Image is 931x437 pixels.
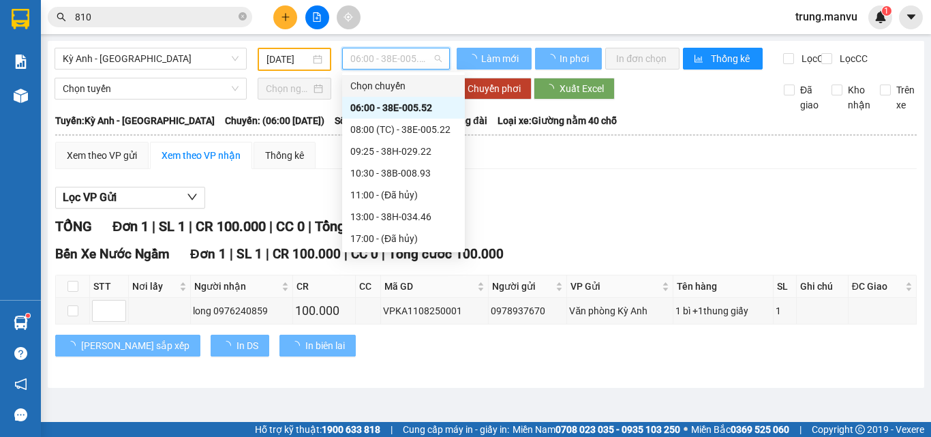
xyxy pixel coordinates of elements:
[694,54,705,65] span: bar-chart
[81,338,189,353] span: [PERSON_NAME] sắp xếp
[795,82,824,112] span: Đã giao
[265,148,304,163] div: Thống kê
[344,12,353,22] span: aim
[159,218,185,235] span: SL 1
[281,12,290,22] span: plus
[546,54,558,63] span: loading
[457,78,532,100] button: Chuyển phơi
[344,246,348,262] span: |
[384,279,474,294] span: Mã GD
[335,113,410,128] span: Số xe: 38E-005.52
[290,341,305,350] span: loading
[14,408,27,421] span: message
[834,51,870,66] span: Lọc CC
[55,246,170,262] span: Bến Xe Nước Ngầm
[322,424,380,435] strong: 1900 633 818
[350,122,457,137] div: 08:00 (TC) - 38E-005.22
[90,275,129,298] th: STT
[55,115,215,126] b: Tuyến: Kỳ Anh - [GEOGRAPHIC_DATA]
[55,335,200,357] button: [PERSON_NAME] sắp xếp
[797,275,849,298] th: Ghi chú
[222,341,236,350] span: loading
[683,48,763,70] button: bar-chartThống kê
[236,246,262,262] span: SL 1
[388,246,504,262] span: Tổng cước 100.000
[162,148,241,163] div: Xem theo VP nhận
[796,51,831,66] span: Lọc CR
[605,48,680,70] button: In đơn chọn
[874,11,887,23] img: icon-new-feature
[14,316,28,330] img: warehouse-icon
[26,314,30,318] sup: 1
[350,100,457,115] div: 06:00 - 38E-005.52
[66,341,81,350] span: loading
[905,11,917,23] span: caret-down
[555,424,680,435] strong: 0708 023 035 - 0935 103 250
[899,5,923,29] button: caret-down
[569,303,671,318] div: Văn phòng Kỳ Anh
[421,113,487,128] span: Tài xế: Tổng đài
[774,275,797,298] th: SL
[14,378,27,391] span: notification
[63,48,239,69] span: Kỳ Anh - Hà Nội
[14,89,28,103] img: warehouse-icon
[12,9,29,29] img: logo-vxr
[305,5,329,29] button: file-add
[567,298,673,325] td: Văn phòng Kỳ Anh
[305,338,345,353] span: In biên lai
[132,279,177,294] span: Nơi lấy
[273,246,341,262] span: CR 100.000
[491,303,564,318] div: 0978937670
[187,192,198,202] span: down
[891,82,920,112] span: Trên xe
[279,335,356,357] button: In biên lai
[403,422,509,437] span: Cung cấp máy in - giấy in:
[350,48,442,69] span: 06:00 - 38E-005.52
[350,209,457,224] div: 13:00 - 38H-034.46
[684,427,688,432] span: ⚪️
[570,279,659,294] span: VP Gửi
[691,422,789,437] span: Miền Bắc
[560,81,604,96] span: Xuất Excel
[266,246,269,262] span: |
[350,187,457,202] div: 11:00 - (Đã hủy)
[381,298,489,325] td: VPKA1108250001
[342,75,465,97] div: Chọn chuyến
[492,279,553,294] span: Người gửi
[308,218,311,235] span: |
[312,12,322,22] span: file-add
[534,78,615,100] button: Xuất Excel
[882,6,891,16] sup: 1
[498,113,617,128] span: Loại xe: Giường nằm 40 chỗ
[152,218,155,235] span: |
[675,303,770,318] div: 1 bì +1thung giấy
[295,301,353,320] div: 100.000
[255,422,380,437] span: Hỗ trợ kỹ thuật:
[63,78,239,99] span: Chọn tuyến
[273,5,297,29] button: plus
[75,10,236,25] input: Tìm tên, số ĐT hoặc mã đơn
[842,82,876,112] span: Kho nhận
[225,113,324,128] span: Chuyến: (06:00 [DATE])
[337,5,361,29] button: aim
[481,51,521,66] span: Làm mới
[276,218,305,235] span: CC 0
[356,275,381,298] th: CC
[112,218,149,235] span: Đơn 1
[189,218,192,235] span: |
[193,303,290,318] div: long 0976240859
[784,8,868,25] span: trung.manvu
[799,422,802,437] span: |
[14,55,28,69] img: solution-icon
[190,246,226,262] span: Đơn 1
[119,80,222,108] div: Nhận: Bến Xe Nước Ngầm
[67,148,137,163] div: Xem theo VP gửi
[673,275,773,298] th: Tên hàng
[236,338,258,353] span: In DS
[57,12,66,22] span: search
[55,218,92,235] span: TỔNG
[711,51,752,66] span: Thống kê
[266,52,310,67] input: 11/08/2025
[535,48,602,70] button: In phơi
[266,81,311,96] input: Chọn ngày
